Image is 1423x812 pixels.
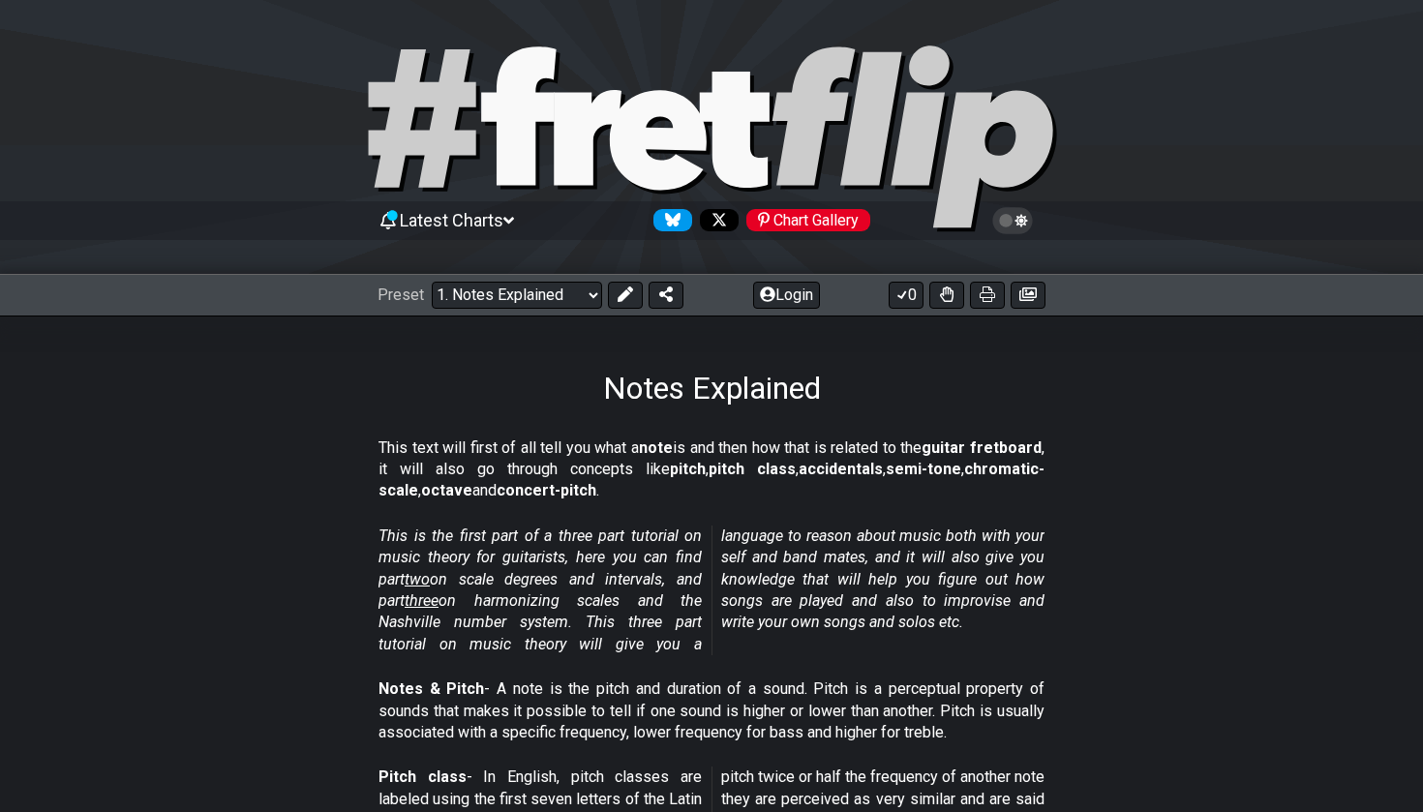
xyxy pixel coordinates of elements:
a: Follow #fretflip at X [692,209,739,231]
strong: concert-pitch [497,481,596,499]
span: two [405,570,430,588]
strong: Pitch class [378,767,467,786]
button: Share Preset [649,282,683,309]
strong: Notes & Pitch [378,679,484,698]
strong: guitar fretboard [922,438,1042,457]
a: Follow #fretflip at Bluesky [646,209,692,231]
button: Create image [1011,282,1045,309]
strong: octave [421,481,472,499]
strong: pitch class [709,460,796,478]
button: Login [753,282,820,309]
button: Print [970,282,1005,309]
span: three [405,591,439,610]
div: Chart Gallery [746,209,870,231]
span: Preset [378,286,424,304]
span: Latest Charts [400,210,503,230]
button: Edit Preset [608,282,643,309]
select: Preset [432,282,602,309]
p: This text will first of all tell you what a is and then how that is related to the , it will also... [378,437,1045,502]
p: - A note is the pitch and duration of a sound. Pitch is a perceptual property of sounds that make... [378,678,1045,743]
span: Toggle light / dark theme [1002,212,1024,229]
strong: pitch [670,460,706,478]
a: #fretflip at Pinterest [739,209,870,231]
strong: semi-tone [886,460,961,478]
em: This is the first part of a three part tutorial on music theory for guitarists, here you can find... [378,526,1045,653]
strong: accidentals [799,460,883,478]
h1: Notes Explained [603,370,821,406]
strong: note [639,438,673,457]
button: Toggle Dexterity for all fretkits [929,282,964,309]
button: 0 [889,282,923,309]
